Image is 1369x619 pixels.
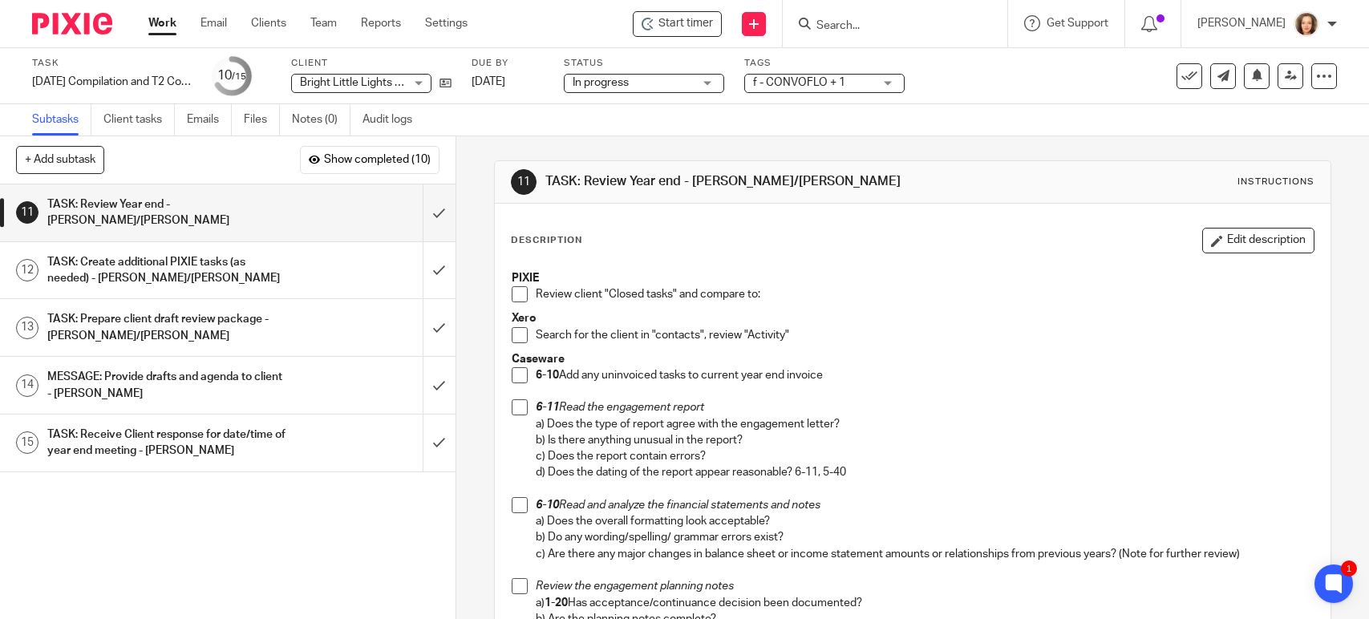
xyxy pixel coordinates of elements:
[536,432,1313,448] p: b) Is there anything unusual in the report?
[472,57,544,70] label: Due by
[536,546,1313,562] p: c) Are there any major changes in balance sheet or income statement amounts or relationships from...
[32,13,112,34] img: Pixie
[103,104,175,136] a: Client tasks
[536,464,1313,480] p: d) Does the dating of the report appear reasonable? 6-11, 5-40
[324,154,431,167] span: Show completed (10)
[536,529,1313,545] p: b) Do any wording/spelling/ grammar errors exist?
[472,76,505,87] span: [DATE]
[1047,18,1108,29] span: Get Support
[47,307,287,348] h1: TASK: Prepare client draft review package - [PERSON_NAME]/[PERSON_NAME]
[1341,560,1357,577] div: 1
[200,15,227,31] a: Email
[536,581,734,592] em: Review the engagement planning notes
[32,57,192,70] label: Task
[744,57,905,70] label: Tags
[47,192,287,233] h1: TASK: Review Year end - [PERSON_NAME]/[PERSON_NAME]
[148,15,176,31] a: Work
[1202,228,1314,253] button: Edit description
[536,402,559,413] em: 6-11
[512,354,565,365] strong: Caseware
[545,597,568,609] strong: 1-20
[217,67,246,85] div: 10
[232,72,246,81] small: /15
[425,15,468,31] a: Settings
[1197,15,1286,31] p: [PERSON_NAME]
[536,327,1313,343] p: Search for the client in "contacts", review "Activity"
[536,513,1313,529] p: a) Does the overall formatting look acceptable?
[361,15,401,31] a: Reports
[536,595,1313,611] p: a) Has acceptance/continuance decision been documented?
[363,104,424,136] a: Audit logs
[564,57,724,70] label: Status
[536,416,1313,432] p: a) Does the type of report agree with the engagement letter?
[16,374,38,397] div: 14
[47,365,287,406] h1: MESSAGE: Provide drafts and agenda to client - [PERSON_NAME]
[1294,11,1319,37] img: avatar-thumb.jpg
[559,500,820,511] em: Read and analyze the financial statements and notes
[633,11,722,37] div: Bright Little Lights Learning Centre Inc. - 2025-07-31 Compilation and T2 Corporate tax return - ...
[291,57,452,70] label: Client
[244,104,280,136] a: Files
[16,431,38,454] div: 15
[536,500,559,511] em: 6-10
[300,77,496,88] span: Bright Little Lights Learning Centre Inc.
[47,250,287,291] h1: TASK: Create additional PIXIE tasks (as needed) - [PERSON_NAME]/[PERSON_NAME]
[310,15,337,31] a: Team
[1237,176,1314,188] div: Instructions
[251,15,286,31] a: Clients
[16,201,38,224] div: 11
[815,19,959,34] input: Search
[292,104,350,136] a: Notes (0)
[536,370,559,381] strong: 6-10
[512,273,539,284] strong: PIXIE
[16,146,104,173] button: + Add subtask
[573,77,629,88] span: In progress
[753,77,845,88] span: f - CONVOFLO + 1
[559,402,704,413] em: Read the engagement report
[187,104,232,136] a: Emails
[536,286,1313,302] p: Review client "Closed tasks" and compare to:
[32,74,192,90] div: 2025-07-31 Compilation and T2 Corporate tax return - CONVOFLO
[16,259,38,281] div: 12
[512,313,537,324] strong: Xero
[536,367,1313,383] p: Add any uninvoiced tasks to current year end invoice
[300,146,439,173] button: Show completed (10)
[32,74,192,90] div: [DATE] Compilation and T2 Corporate tax return - CONVOFLO
[658,15,713,32] span: Start timer
[47,423,287,463] h1: TASK: Receive Client response for date/time of year end meeting - [PERSON_NAME]
[16,317,38,339] div: 13
[32,104,91,136] a: Subtasks
[511,169,537,195] div: 11
[536,448,1313,464] p: c) Does the report contain errors?
[545,173,947,190] h1: TASK: Review Year end - [PERSON_NAME]/[PERSON_NAME]
[511,234,582,247] p: Description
